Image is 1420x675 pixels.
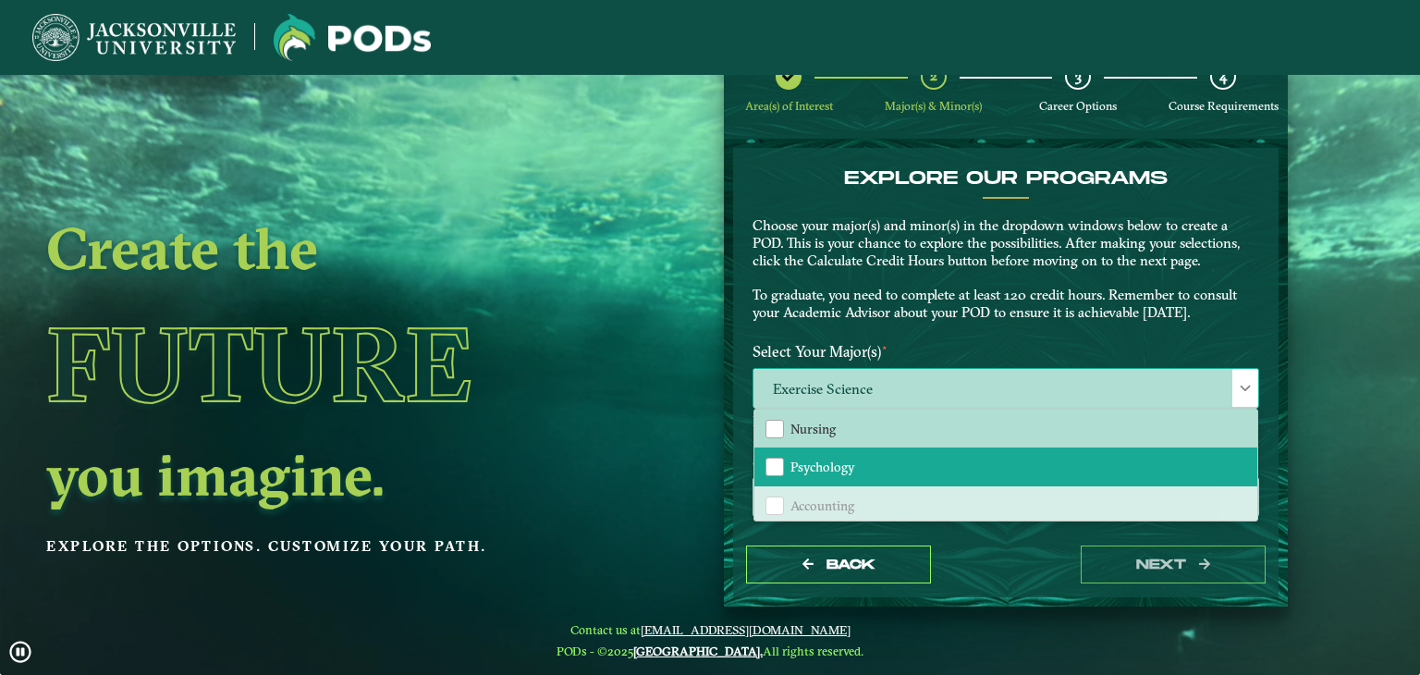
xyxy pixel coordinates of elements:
[881,340,888,354] sup: ⋆
[753,217,1259,322] p: Choose your major(s) and minor(s) in the dropdown windows below to create a POD. This is your cha...
[753,413,1259,431] p: Please select at least one Major
[557,622,863,637] span: Contact us at
[754,486,1257,525] li: Accounting
[32,14,236,61] img: Jacksonville University logo
[753,369,1258,409] span: Exercise Science
[753,167,1259,190] h4: EXPLORE OUR PROGRAMS
[46,280,593,448] h1: Future
[641,622,851,637] a: [EMAIL_ADDRESS][DOMAIN_NAME]
[745,99,833,113] span: Area(s) of Interest
[1075,67,1082,85] span: 3
[1039,99,1117,113] span: Career Options
[46,533,593,560] p: Explore the options. Customize your path.
[885,99,982,113] span: Major(s) & Minor(s)
[46,222,593,274] h2: Create the
[1169,99,1279,113] span: Course Requirements
[746,546,931,583] button: Back
[739,335,1273,369] label: Select Your Major(s)
[1219,67,1227,85] span: 4
[274,14,431,61] img: Jacksonville University logo
[930,67,937,85] span: 2
[739,443,1273,477] label: Select Your Minor(s)
[754,409,1257,448] li: Nursing
[557,644,863,658] span: PODs - ©2025 All rights reserved.
[790,459,855,475] span: Psychology
[790,497,854,514] span: Accounting
[754,448,1257,486] li: Psychology
[1081,546,1266,583] button: next
[826,557,875,572] span: Back
[46,448,593,500] h2: you imagine.
[633,644,763,658] a: [GEOGRAPHIC_DATA].
[790,421,836,437] span: Nursing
